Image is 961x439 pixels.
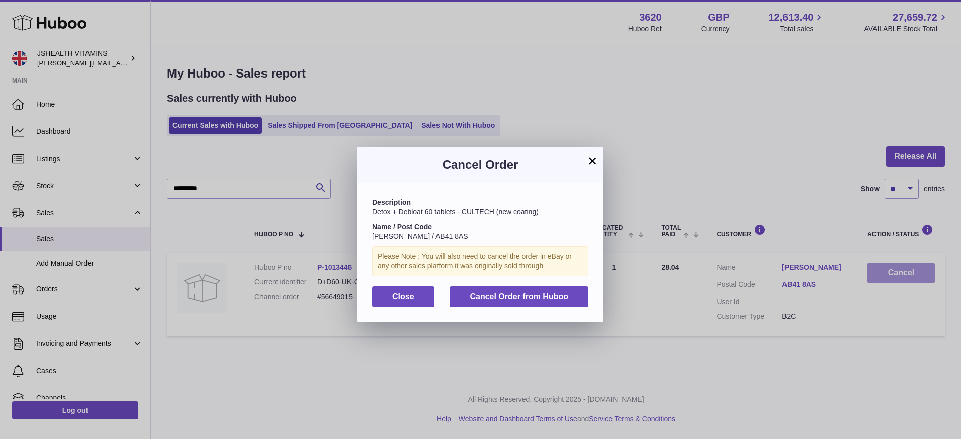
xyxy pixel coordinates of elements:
div: Please Note : You will also need to cancel the order in eBay or any other sales platform it was o... [372,246,588,276]
h3: Cancel Order [372,157,588,173]
span: [PERSON_NAME] / AB41 8AS [372,232,468,240]
strong: Description [372,198,411,206]
button: Close [372,286,434,307]
button: × [586,155,598,167]
span: Detox + Debloat 60 tablets - CULTECH (new coating) [372,208,539,216]
button: Cancel Order from Huboo [450,286,588,307]
span: Close [392,292,414,301]
strong: Name / Post Code [372,223,432,231]
span: Cancel Order from Huboo [470,292,568,301]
